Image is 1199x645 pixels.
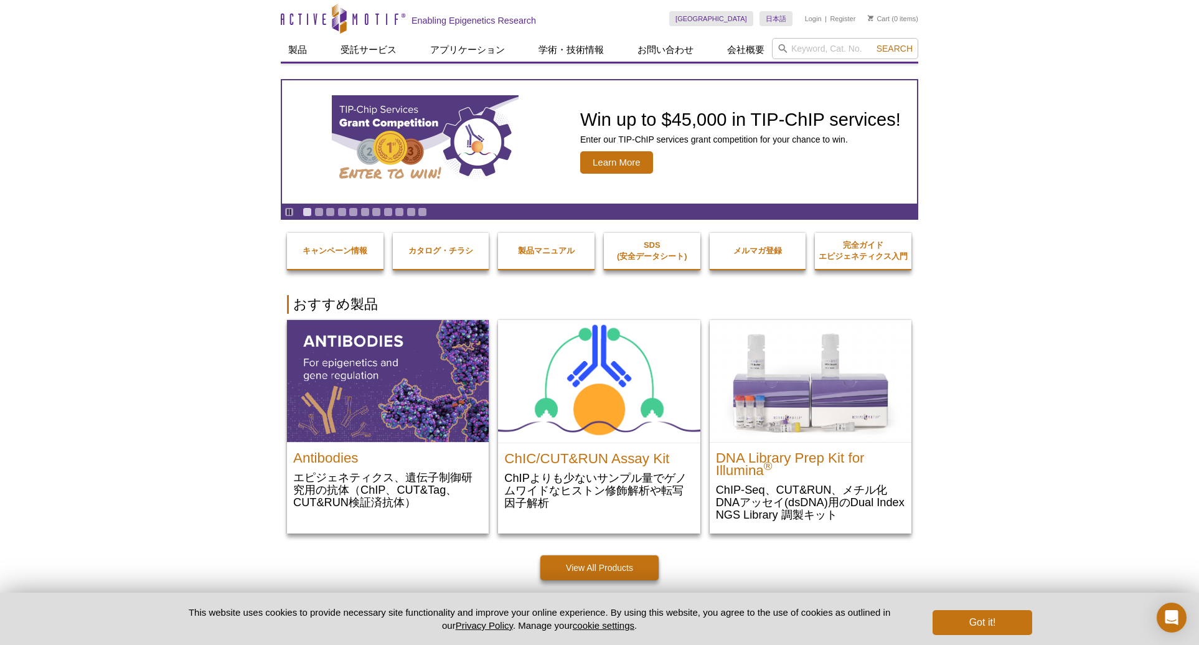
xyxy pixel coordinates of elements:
[573,620,634,631] button: cookie settings
[360,207,370,217] a: Go to slide 6
[293,471,482,509] p: エピジェネティクス、遺伝子制御研究用の抗体（ChIP、CUT&Tag、CUT&RUN検証済抗体）
[630,38,701,62] a: お問い合わせ
[710,320,911,442] img: DNA Library Prep Kit for Illumina
[383,207,393,217] a: Go to slide 8
[772,38,918,59] input: Keyword, Cat. No.
[498,233,595,269] a: 製品マニュアル
[284,207,294,217] a: Toggle autoplay
[411,15,536,26] h2: Enabling Epigenetics Research
[303,246,367,255] strong: キャンペーン情報
[333,38,404,62] a: 受託サービス
[407,207,416,217] a: Go to slide 10
[332,95,519,189] img: TIP-ChIP Services Grant Competition
[1157,603,1187,633] div: Open Intercom Messenger
[868,14,890,23] a: Cart
[456,620,513,631] a: Privacy Policy
[580,110,901,129] h2: Win up to $45,000 in TIP-ChIP services!
[287,320,489,521] a: All Antibodies Antibodies エピジェネティクス、遺伝子制御研究用の抗体（ChIP、CUT&Tag、CUT&RUN検証済抗体）
[408,246,473,255] strong: カタログ・チラシ
[287,233,383,269] a: キャンペーン情報
[504,471,694,509] p: ChIPよりも少ないサンプル量でゲノムワイドなヒストン修飾解析や転写因子解析
[372,207,381,217] a: Go to slide 7
[759,11,792,26] a: 日本語
[868,11,918,26] li: (0 items)
[293,446,482,464] h2: Antibodies
[764,459,773,473] sup: ®
[393,233,489,269] a: カタログ・チラシ
[805,14,822,23] a: Login
[825,11,827,26] li: |
[282,80,917,204] article: TIP-ChIP Services Grant Competition
[423,38,512,62] a: アプリケーション
[830,14,855,23] a: Register
[498,320,700,443] img: ChIC/CUT&RUN Assay Kit
[282,80,917,204] a: TIP-ChIP Services Grant Competition Win up to $45,000 in TIP-ChIP services! Enter our TIP-ChIP se...
[873,43,916,54] button: Search
[395,207,404,217] a: Go to slide 9
[531,38,611,62] a: 学術・技術情報
[498,320,700,522] a: ChIC/CUT&RUN Assay Kit ChIC/CUT&RUN Assay Kit ChIPよりも少ないサンプル量でゲノムワイドなヒストン修飾解析や転写因子解析
[518,246,575,255] strong: 製品マニュアル
[167,606,912,632] p: This website uses cookies to provide necessary site functionality and improve your online experie...
[504,446,694,465] h2: ChIC/CUT&RUN Assay Kit
[815,227,911,275] a: 完全ガイドエピジェネティクス入門
[819,240,908,261] strong: 完全ガイド エピジェネティクス入門
[540,555,659,580] a: View All Products
[710,233,806,269] a: メルマガ登録
[877,44,913,54] span: Search
[287,320,489,442] img: All Antibodies
[281,38,314,62] a: 製品
[337,207,347,217] a: Go to slide 4
[716,483,905,521] p: ChIP-Seq、CUT&RUN、メチル化DNAアッセイ(dsDNA)用のDual Index NGS Library 調製キット
[287,295,912,314] h2: おすすめ製品
[716,446,905,477] h2: DNA Library Prep Kit for Illumina
[418,207,427,217] a: Go to slide 11
[710,320,911,534] a: DNA Library Prep Kit for Illumina DNA Library Prep Kit for Illumina® ChIP-Seq、CUT&RUN、メチル化DNAアッセイ...
[720,38,772,62] a: 会社概要
[303,207,312,217] a: Go to slide 1
[349,207,358,217] a: Go to slide 5
[733,246,782,255] strong: メルマガ登録
[326,207,335,217] a: Go to slide 3
[580,134,901,145] p: Enter our TIP-ChIP services grant competition for your chance to win.
[868,15,873,21] img: Your Cart
[314,207,324,217] a: Go to slide 2
[617,240,687,261] strong: SDS (安全データシート)
[933,610,1032,635] button: Got it!
[669,11,753,26] a: [GEOGRAPHIC_DATA]
[604,227,700,275] a: SDS(安全データシート)
[580,151,653,174] span: Learn More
